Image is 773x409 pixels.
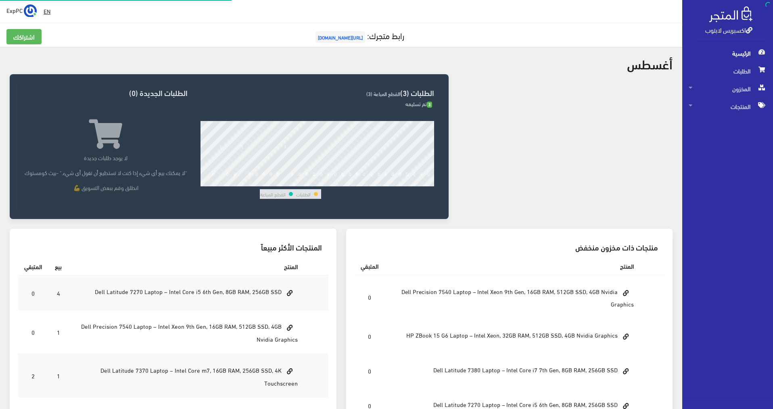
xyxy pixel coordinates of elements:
div: 20 [347,181,353,186]
a: المخزون [682,80,773,98]
div: 6 [248,181,251,186]
span: الطلبات [689,62,767,80]
a: رابط متجرك:[URL][DOMAIN_NAME] [313,28,404,43]
div: 12 [290,181,295,186]
a: اشتراكك [6,29,42,44]
img: ... [24,4,37,17]
td: Dell Precision 7540 Laptop – Intel Xeon 9th Gen, 16GB RAM, 512GB SSD, 4GB Nvidia Graphics [385,275,641,319]
span: المنتجات [689,98,767,115]
div: 24 [376,181,382,186]
div: 30 [419,181,424,186]
th: المنتج [385,258,641,275]
td: HP ZBook 15 G6 Laptop – Intel Xeon, 32GB RAM, 512GB SSD, 4GB Nvidia Graphics [385,319,641,354]
td: 2 [18,354,48,397]
p: "لا يمكنك بيع أي شيء إذا كنت لا تستطيع أن تقول أي شيء." -بيث كومستوك [24,168,187,177]
td: 4 [48,275,68,310]
div: 26 [390,181,396,186]
td: Dell Latitude 7270 Laptop – Intel Core i5 6th Gen, 8GB RAM, 256GB SSD [68,275,304,310]
h3: الطلبات (3) [201,89,434,96]
h3: منتجات ذات مخزون منخفض [361,243,658,251]
span: المخزون [689,80,767,98]
div: 2 [219,181,222,186]
a: المنتجات [682,98,773,115]
span: ExpPC [6,5,23,15]
h3: الطلبات الجديدة (0) [24,89,187,96]
td: 0 [18,275,48,310]
td: القطع المباعة [260,189,286,199]
a: اكسبريس لابتوب [705,24,752,35]
div: 8 [262,181,265,186]
h2: أغسطس [627,56,673,71]
th: المنتج [68,258,304,275]
td: Dell Latitude 7370 Laptop – Intel Core m7, 16GB RAM, 256GB SSD, 4K Touchscreen [68,354,304,397]
div: 14 [304,181,310,186]
td: 0 [354,354,385,388]
div: 22 [361,181,367,186]
td: Dell Precision 7540 Laptop – Intel Xeon 9th Gen, 16GB RAM, 512GB SSD, 4GB Nvidia Graphics [68,310,304,354]
div: 18 [333,181,338,186]
td: 0 [354,319,385,354]
div: 28 [405,181,410,186]
p: لا يوجد طلبات جديدة [24,153,187,162]
th: المتبقي [18,258,48,275]
a: EN [40,4,54,19]
span: [URL][DOMAIN_NAME] [315,31,365,43]
div: 4 [234,181,236,186]
span: 3 [427,102,432,108]
td: Dell Latitude 7380 Laptop – Intel Core i7 7th Gen, 8GB RAM, 256GB SSD [385,354,641,388]
div: 10 [276,181,281,186]
a: ... ExpPC [6,4,37,17]
td: 0 [18,310,48,354]
p: انطلق وقم ببعض التسويق 💪 [24,183,187,192]
td: 1 [48,354,68,397]
td: 0 [354,275,385,319]
div: 16 [319,181,324,186]
span: القطع المباعة (3) [366,89,400,98]
td: 1 [48,310,68,354]
span: الرئيسية [689,44,767,62]
u: EN [44,6,50,16]
span: تم تسليمه [405,99,432,109]
th: المتبقي [354,258,385,275]
td: الطلبات [296,189,311,199]
th: بيع [48,258,68,275]
a: الطلبات [682,62,773,80]
h3: المنتجات الأكثر مبيعاً [24,243,322,251]
a: الرئيسية [682,44,773,62]
img: . [709,6,752,22]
